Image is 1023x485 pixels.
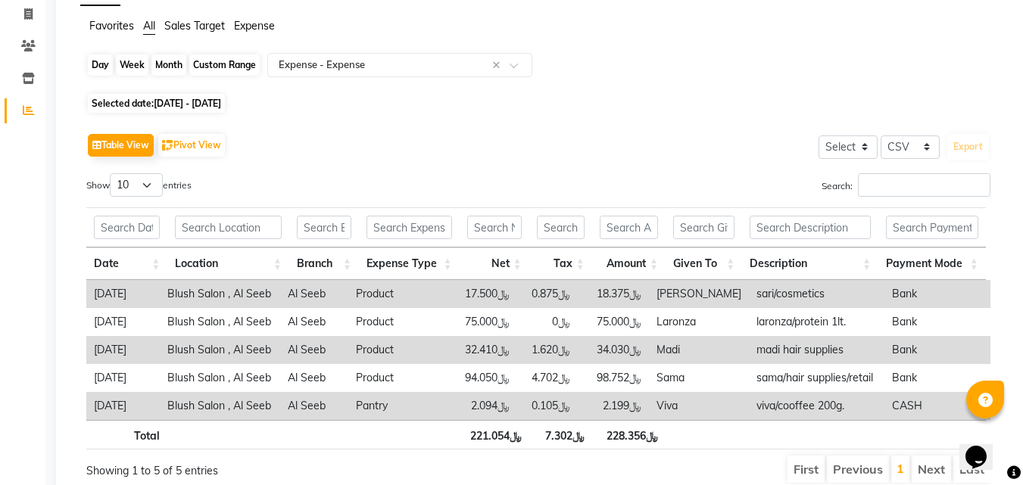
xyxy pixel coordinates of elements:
td: Bank [884,336,990,364]
button: Pivot View [158,134,225,157]
select: Showentries [110,173,163,197]
th: Tax: activate to sort column ascending [529,247,592,280]
td: ﷼34.030 [578,336,650,364]
td: sari/cosmetics [749,280,884,308]
td: Bank [884,308,990,336]
td: Blush Salon , Al Seeb [160,336,281,364]
td: ﷼18.375 [578,280,650,308]
td: ﷼0.105 [517,392,578,420]
td: ﷼98.752 [578,364,650,392]
td: ﷼32.410 [448,336,517,364]
th: Expense Type: activate to sort column ascending [359,247,460,280]
td: Al Seeb [280,364,348,392]
td: Madi [649,336,749,364]
span: Favorites [89,19,134,33]
input: Search Date [94,216,160,239]
td: Bank [884,364,990,392]
td: Bank [884,280,990,308]
th: ﷼221.054 [460,420,529,449]
td: Blush Salon , Al Seeb [160,364,281,392]
th: ﷼7.302 [529,420,592,449]
span: Selected date: [88,94,225,113]
td: Product [348,364,448,392]
td: Blush Salon , Al Seeb [160,280,281,308]
td: ﷼2.094 [448,392,517,420]
th: Amount: activate to sort column ascending [592,247,666,280]
input: Search Location [175,216,282,239]
span: Clear all [492,58,505,73]
iframe: chat widget [959,424,1008,470]
td: Laronza [649,308,749,336]
input: Search Branch [297,216,351,239]
td: Product [348,308,448,336]
th: Payment Mode: activate to sort column ascending [878,247,986,280]
input: Search Expense Type [366,216,452,239]
label: Show entries [86,173,192,197]
th: Location: activate to sort column ascending [167,247,289,280]
td: madi hair supplies [749,336,884,364]
img: pivot.png [162,140,173,151]
td: Al Seeb [280,308,348,336]
td: ﷼75.000 [448,308,517,336]
td: Al Seeb [280,392,348,420]
a: 1 [897,461,904,476]
th: Total [86,420,167,449]
span: Expense [234,19,275,33]
td: ﷼75.000 [578,308,650,336]
td: laronza/protein 1lt. [749,308,884,336]
td: viva/cooffee 200g. [749,392,884,420]
span: Sales Target [164,19,225,33]
button: Export [947,134,989,160]
td: ﷼0.875 [517,280,578,308]
div: Week [116,54,148,76]
td: Blush Salon , Al Seeb [160,392,281,420]
div: Day [88,54,113,76]
td: [DATE] [86,392,160,420]
td: Product [348,336,448,364]
input: Search Given To [673,216,735,239]
th: Description: activate to sort column ascending [742,247,878,280]
td: Al Seeb [280,336,348,364]
td: Al Seeb [280,280,348,308]
td: ﷼94.050 [448,364,517,392]
label: Search: [822,173,990,197]
td: Sama [649,364,749,392]
input: Search Tax [537,216,585,239]
span: [DATE] - [DATE] [154,98,221,109]
th: Branch: activate to sort column ascending [289,247,359,280]
div: Month [151,54,186,76]
input: Search Payment Mode [886,216,978,239]
td: Blush Salon , Al Seeb [160,308,281,336]
td: [DATE] [86,364,160,392]
td: Viva [649,392,749,420]
td: [PERSON_NAME] [649,280,749,308]
td: [DATE] [86,280,160,308]
input: Search Amount [600,216,658,239]
td: CASH [884,392,990,420]
div: Custom Range [189,54,260,76]
div: Showing 1 to 5 of 5 entries [86,454,450,479]
th: ﷼228.356 [592,420,666,449]
span: All [143,19,155,33]
td: Product [348,280,448,308]
td: ﷼4.702 [517,364,578,392]
td: Pantry [348,392,448,420]
td: ﷼2.199 [578,392,650,420]
th: Given To: activate to sort column ascending [666,247,742,280]
td: [DATE] [86,336,160,364]
td: sama/hair supplies/retail [749,364,884,392]
input: Search Net [467,216,522,239]
td: ﷼0 [517,308,578,336]
button: Table View [88,134,154,157]
input: Search: [858,173,990,197]
td: [DATE] [86,308,160,336]
th: Date: activate to sort column ascending [86,247,167,280]
input: Search Description [750,216,871,239]
td: ﷼17.500 [448,280,517,308]
td: ﷼1.620 [517,336,578,364]
th: Net: activate to sort column ascending [460,247,529,280]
